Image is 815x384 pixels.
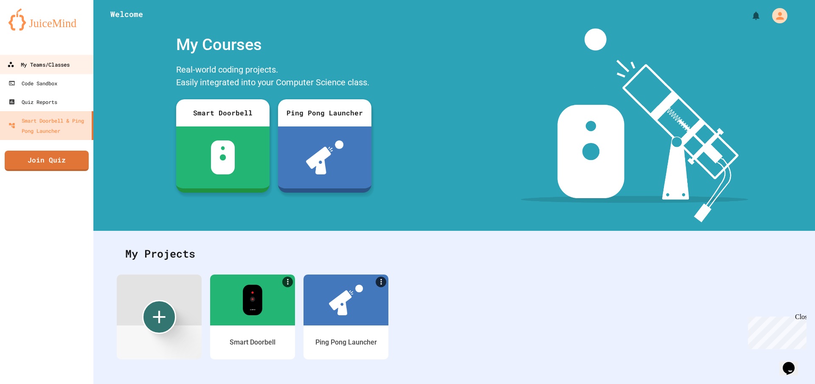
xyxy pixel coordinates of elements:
div: Smart Doorbell & Ping Pong Launcher [8,115,88,136]
div: My Projects [117,237,792,270]
div: Code Sandbox [8,78,57,88]
div: Smart Doorbell [230,337,275,348]
div: Quiz Reports [8,97,57,107]
img: sdb-white.svg [211,140,235,174]
a: MoreSmart Doorbell [210,275,295,359]
div: My Teams/Classes [7,59,70,70]
img: ppl-with-ball.png [306,140,344,174]
iframe: chat widget [779,350,807,376]
a: MorePing Pong Launcher [304,275,388,359]
a: Join Quiz [5,151,89,171]
a: More [376,277,386,287]
a: More [282,277,293,287]
img: ppl-with-ball.png [329,285,363,315]
img: banner-image-my-projects.png [521,28,748,222]
img: sdb-real-colors.png [243,285,263,315]
div: Ping Pong Launcher [278,99,371,126]
div: Ping Pong Launcher [315,337,377,348]
div: Chat with us now!Close [3,3,59,54]
div: Smart Doorbell [176,99,270,126]
div: Real-world coding projects. Easily integrated into your Computer Science class. [172,61,376,93]
div: My Account [763,6,790,25]
iframe: chat widget [745,313,807,349]
div: Create new [142,300,176,334]
div: My Courses [172,28,376,61]
img: logo-orange.svg [8,8,85,31]
div: My Notifications [735,8,763,23]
